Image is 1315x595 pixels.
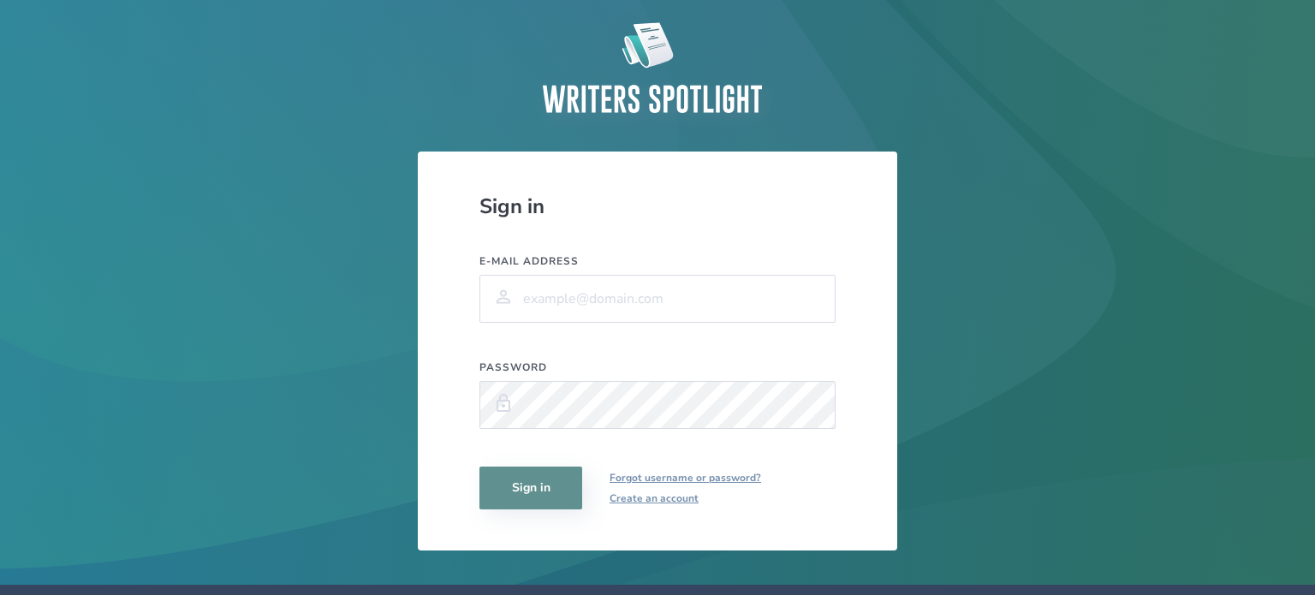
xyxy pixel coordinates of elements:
[479,467,582,509] button: Sign in
[479,360,836,374] label: Password
[610,467,761,488] a: Forgot username or password?
[610,488,761,509] a: Create an account
[479,254,836,268] label: E-mail address
[479,193,836,220] div: Sign in
[479,275,836,323] input: example@domain.com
